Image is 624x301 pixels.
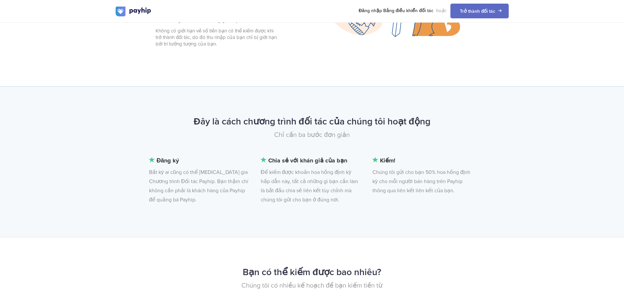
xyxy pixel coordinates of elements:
[194,116,430,127] font: Đây là cách chương trình đối tác của chúng tôi hoạt động
[359,8,433,13] font: Đăng nhập Bảng điều khiển đối tác
[116,7,152,16] img: logo.svg
[149,16,280,48] a: Tiềm năng kiếm tiền không giới hạn Không có giới hạn về số tiền bạn có thể kiếm được khi trở thàn...
[268,157,347,164] font: Chia sẻ với khán giả của bạn
[261,169,358,203] font: Để kiếm được khoản hoa hồng định kỳ hấp dẫn này, tất cả những gì bạn cần làm là bắt đầu chia sẻ l...
[156,28,277,47] font: Không có giới hạn về số tiền bạn có thể kiếm được khi trở thành đối tác, do đó thu nhập của bạn c...
[243,267,381,278] font: Bạn có thể kiếm được bao nhiêu?
[241,282,383,290] font: Chúng tôi có nhiều kế hoạch để bạn kiếm tiền từ
[274,131,350,139] font: Chỉ cần ba bước đơn giản
[436,8,446,13] font: hoặc
[450,4,509,18] a: Trở thành đối tác
[156,17,241,24] font: Tiềm năng kiếm tiền không giới hạn
[380,157,395,164] font: Kiếm!
[460,9,496,14] font: Trở thành đối tác
[372,169,470,194] font: Chúng tôi gửi cho bạn 50% hoa hồng định kỳ cho mỗi người bán hàng trên Payhip thông qua liên kết ...
[157,157,179,164] font: Đăng ký
[149,169,248,203] font: Bất kỳ ai cũng có thể [MEDICAL_DATA] gia Chương trình Đối tác Payhip. Bạn thậm chí không cần phải...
